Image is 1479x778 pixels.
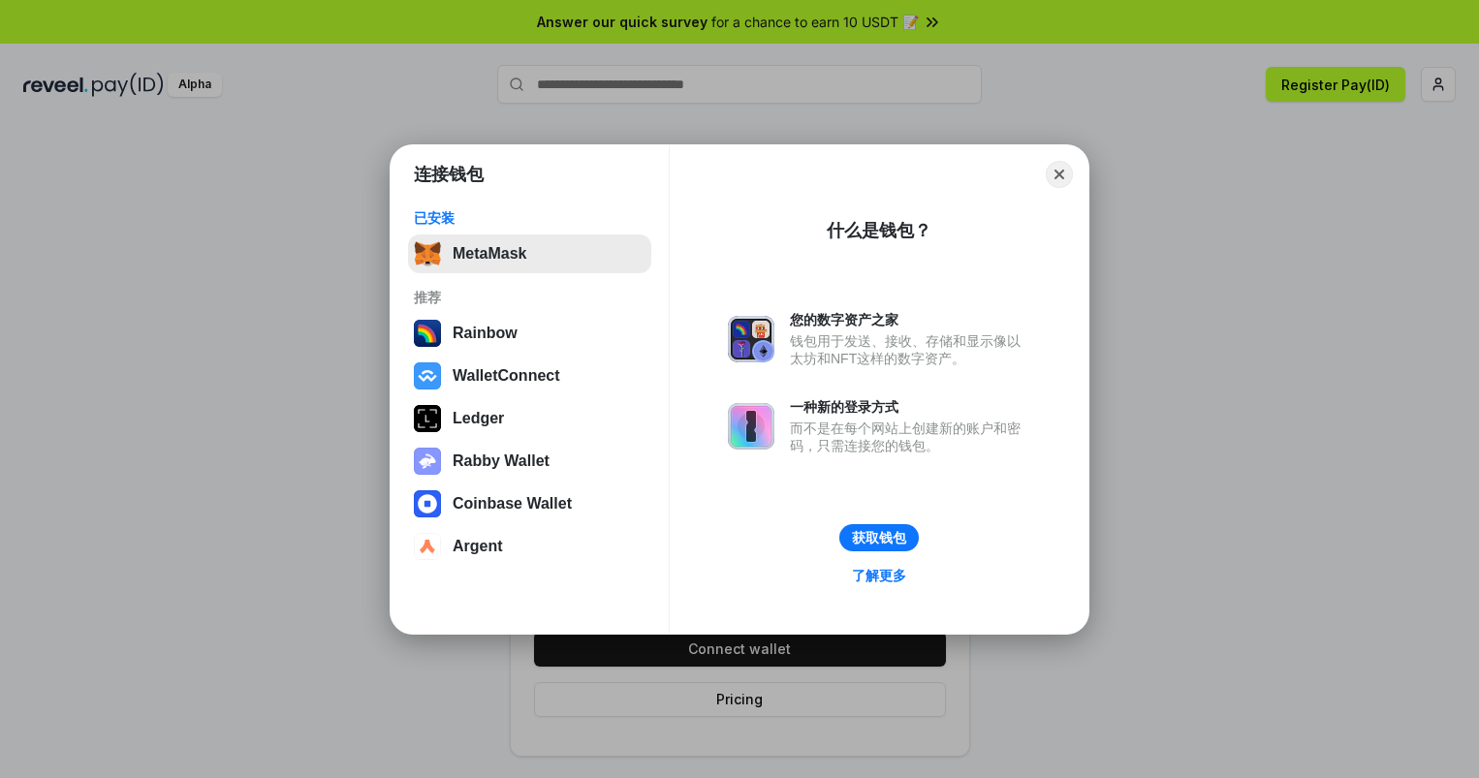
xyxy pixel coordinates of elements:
div: 钱包用于发送、接收、存储和显示像以太坊和NFT这样的数字资产。 [790,332,1030,367]
div: Argent [453,538,503,555]
button: Rainbow [408,314,651,353]
a: 了解更多 [840,563,918,588]
div: Ledger [453,410,504,427]
img: svg+xml,%3Csvg%20xmlns%3D%22http%3A%2F%2Fwww.w3.org%2F2000%2Fsvg%22%20fill%3D%22none%22%20viewBox... [414,448,441,475]
img: svg+xml,%3Csvg%20width%3D%2228%22%20height%3D%2228%22%20viewBox%3D%220%200%2028%2028%22%20fill%3D... [414,533,441,560]
img: svg+xml,%3Csvg%20xmlns%3D%22http%3A%2F%2Fwww.w3.org%2F2000%2Fsvg%22%20width%3D%2228%22%20height%3... [414,405,441,432]
div: MetaMask [453,245,526,263]
button: Coinbase Wallet [408,484,651,523]
div: 一种新的登录方式 [790,398,1030,416]
div: 了解更多 [852,567,906,584]
div: 什么是钱包？ [827,219,931,242]
button: Argent [408,527,651,566]
button: 获取钱包 [839,524,919,551]
img: svg+xml,%3Csvg%20width%3D%2228%22%20height%3D%2228%22%20viewBox%3D%220%200%2028%2028%22%20fill%3D... [414,490,441,517]
div: 您的数字资产之家 [790,311,1030,328]
div: Rabby Wallet [453,452,550,470]
div: Coinbase Wallet [453,495,572,513]
div: WalletConnect [453,367,560,385]
img: svg+xml,%3Csvg%20xmlns%3D%22http%3A%2F%2Fwww.w3.org%2F2000%2Fsvg%22%20fill%3D%22none%22%20viewBox... [728,316,774,362]
div: Rainbow [453,325,518,342]
div: 而不是在每个网站上创建新的账户和密码，只需连接您的钱包。 [790,420,1030,454]
img: svg+xml,%3Csvg%20fill%3D%22none%22%20height%3D%2233%22%20viewBox%3D%220%200%2035%2033%22%20width%... [414,240,441,267]
div: 推荐 [414,289,645,306]
button: Close [1046,161,1073,188]
button: MetaMask [408,234,651,273]
img: svg+xml,%3Csvg%20xmlns%3D%22http%3A%2F%2Fwww.w3.org%2F2000%2Fsvg%22%20fill%3D%22none%22%20viewBox... [728,403,774,450]
img: svg+xml,%3Csvg%20width%3D%22120%22%20height%3D%22120%22%20viewBox%3D%220%200%20120%20120%22%20fil... [414,320,441,347]
img: svg+xml,%3Csvg%20width%3D%2228%22%20height%3D%2228%22%20viewBox%3D%220%200%2028%2028%22%20fill%3D... [414,362,441,389]
h1: 连接钱包 [414,163,484,186]
button: WalletConnect [408,357,651,395]
div: 获取钱包 [852,529,906,546]
button: Ledger [408,399,651,438]
button: Rabby Wallet [408,442,651,481]
div: 已安装 [414,209,645,227]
